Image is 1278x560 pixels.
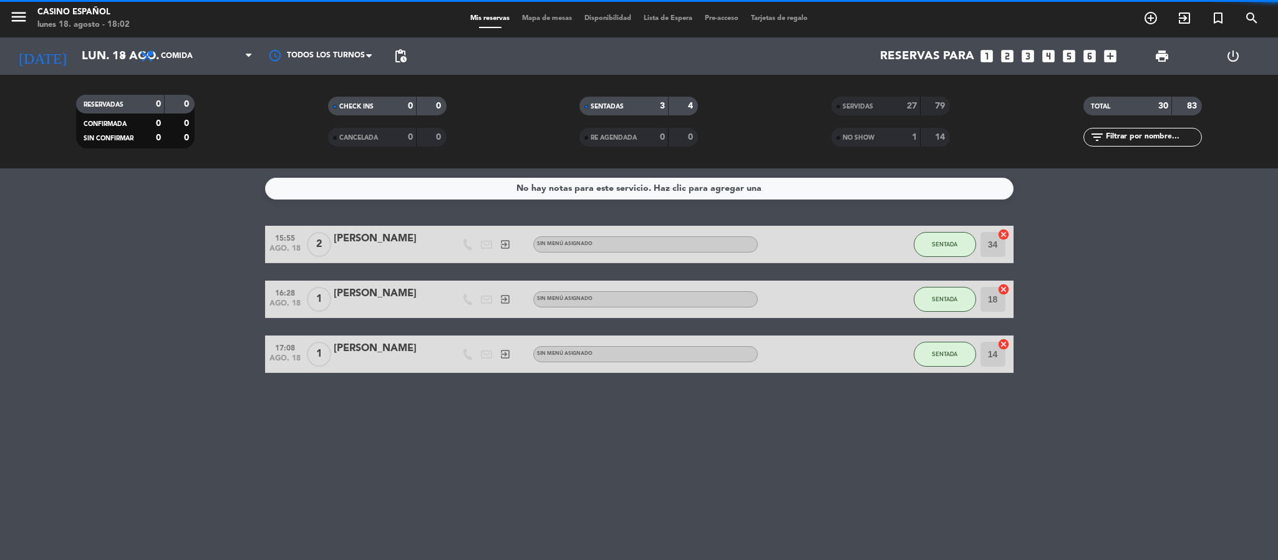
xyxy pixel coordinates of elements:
span: CANCELADA [339,135,378,141]
span: Pre-acceso [699,15,745,22]
i: looks_6 [1082,48,1098,64]
button: menu [9,7,28,31]
span: ago. 18 [269,244,301,259]
div: [PERSON_NAME] [334,340,440,357]
span: Sin menú asignado [537,296,593,301]
button: SENTADA [914,342,976,367]
strong: 83 [1187,102,1199,110]
i: looks_5 [1061,48,1077,64]
i: looks_4 [1040,48,1057,64]
i: looks_two [999,48,1015,64]
i: turned_in_not [1211,11,1226,26]
span: 16:28 [269,285,301,299]
span: Sin menú asignado [537,241,593,246]
span: Mis reservas [464,15,516,22]
strong: 0 [156,119,161,128]
strong: 0 [156,100,161,109]
i: add_box [1102,48,1118,64]
span: SERVIDAS [843,104,873,110]
i: arrow_drop_down [116,49,131,64]
strong: 0 [184,100,191,109]
i: looks_one [979,48,995,64]
strong: 0 [408,133,413,142]
span: Reservas para [880,49,974,63]
i: search [1244,11,1259,26]
span: 1 [307,287,331,312]
span: Lista de Espera [637,15,699,22]
span: NO SHOW [843,135,874,141]
div: lunes 18. agosto - 18:02 [37,19,130,31]
i: exit_to_app [500,239,511,250]
strong: 0 [688,133,695,142]
span: 1 [307,342,331,367]
strong: 0 [156,133,161,142]
span: 15:55 [269,230,301,244]
span: ago. 18 [269,299,301,314]
strong: 0 [436,133,443,142]
i: cancel [997,283,1010,296]
strong: 79 [935,102,947,110]
i: power_settings_new [1226,49,1241,64]
span: SENTADAS [591,104,624,110]
i: menu [9,7,28,26]
strong: 30 [1158,102,1168,110]
span: ago. 18 [269,354,301,369]
span: SENTADA [932,350,957,357]
span: CHECK INS [339,104,374,110]
strong: 0 [184,133,191,142]
span: Mapa de mesas [516,15,578,22]
button: SENTADA [914,287,976,312]
i: looks_3 [1020,48,1036,64]
span: CONFIRMADA [84,121,127,127]
strong: 0 [408,102,413,110]
i: exit_to_app [500,349,511,360]
strong: 27 [907,102,917,110]
strong: 14 [935,133,947,142]
span: RESERVADAS [84,102,123,108]
span: Tarjetas de regalo [745,15,814,22]
span: SENTADA [932,296,957,302]
i: cancel [997,228,1010,241]
strong: 0 [660,133,665,142]
strong: 3 [660,102,665,110]
span: 17:08 [269,340,301,354]
i: exit_to_app [500,294,511,305]
i: filter_list [1090,130,1105,145]
div: No hay notas para este servicio. Haz clic para agregar una [516,181,762,196]
strong: 4 [688,102,695,110]
span: TOTAL [1091,104,1110,110]
span: Comida [161,52,193,60]
span: 2 [307,232,331,257]
div: [PERSON_NAME] [334,231,440,247]
i: exit_to_app [1177,11,1192,26]
input: Filtrar por nombre... [1105,130,1201,144]
span: pending_actions [393,49,408,64]
strong: 0 [184,119,191,128]
i: cancel [997,338,1010,350]
span: RE AGENDADA [591,135,637,141]
strong: 0 [436,102,443,110]
strong: 1 [912,133,917,142]
i: [DATE] [9,42,75,70]
div: Casino Español [37,6,130,19]
span: SENTADA [932,241,957,248]
span: Sin menú asignado [537,351,593,356]
i: add_circle_outline [1143,11,1158,26]
div: [PERSON_NAME] [334,286,440,302]
div: LOG OUT [1198,37,1269,75]
span: print [1155,49,1169,64]
button: SENTADA [914,232,976,257]
span: SIN CONFIRMAR [84,135,133,142]
span: Disponibilidad [578,15,637,22]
